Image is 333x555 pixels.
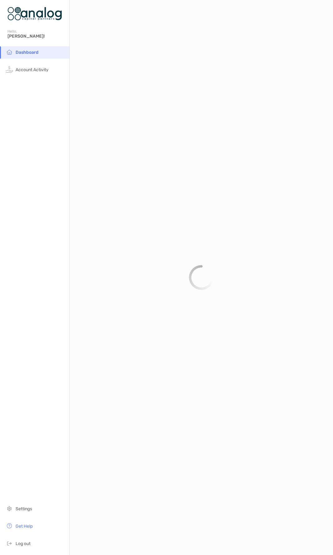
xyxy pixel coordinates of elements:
span: Settings [16,506,32,511]
span: Get Help [16,524,33,529]
img: activity icon [6,66,13,73]
img: settings icon [6,505,13,512]
span: Dashboard [16,50,39,55]
span: [PERSON_NAME]! [7,34,66,39]
img: get-help icon [6,522,13,530]
img: logout icon [6,539,13,547]
span: Account Activity [16,67,49,72]
img: Zoe Logo [7,2,62,25]
span: Log out [16,541,30,546]
img: household icon [6,48,13,56]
